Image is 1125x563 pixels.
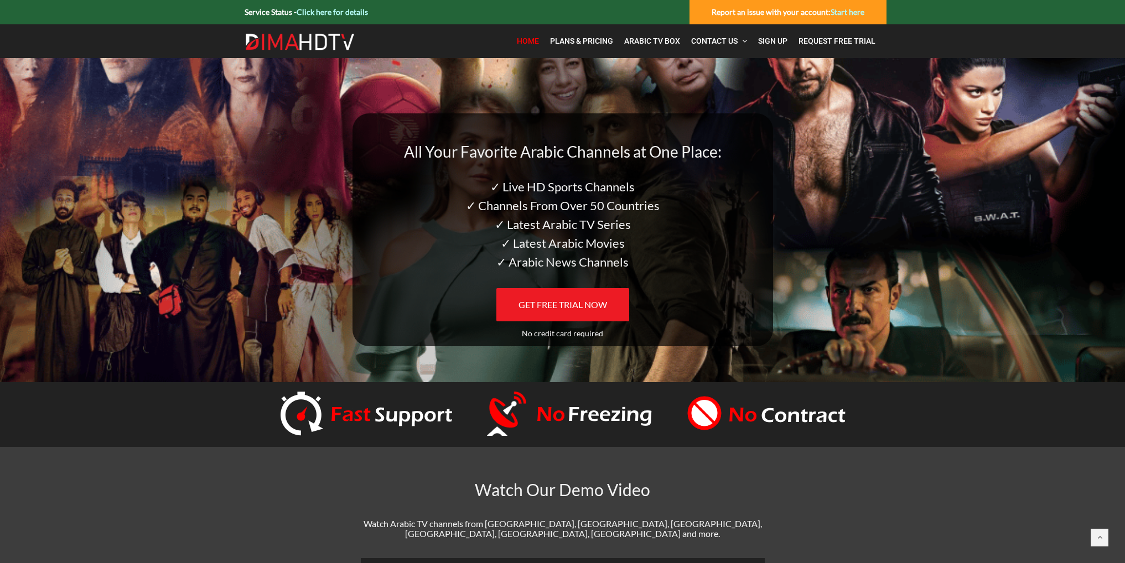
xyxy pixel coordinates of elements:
a: Click here for details [297,7,368,17]
span: Arabic TV Box [624,37,680,45]
span: ✓ Latest Arabic Movies [501,236,625,251]
a: Contact Us [686,30,753,53]
span: ✓ Live HD Sports Channels [490,179,635,194]
span: ✓ Channels From Over 50 Countries [466,198,660,213]
a: Plans & Pricing [545,30,619,53]
span: Watch Our Demo Video [475,479,650,499]
a: Request Free Trial [793,30,881,53]
a: Home [511,30,545,53]
span: Contact Us [691,37,738,45]
span: GET FREE TRIAL NOW [519,299,607,310]
span: Home [517,37,539,45]
strong: Service Status - [245,7,368,17]
span: All Your Favorite Arabic Channels at One Place: [404,142,722,161]
a: Back to top [1091,529,1108,546]
span: ✓ Latest Arabic TV Series [495,217,631,232]
strong: Report an issue with your account: [712,7,864,17]
span: Watch Arabic TV channels from [GEOGRAPHIC_DATA], [GEOGRAPHIC_DATA], [GEOGRAPHIC_DATA], [GEOGRAPHI... [364,518,762,539]
span: No credit card required [522,329,603,338]
span: ✓ Arabic News Channels [496,254,629,269]
a: Start here [831,7,864,17]
span: Request Free Trial [799,37,875,45]
span: Sign Up [758,37,787,45]
a: Arabic TV Box [619,30,686,53]
span: Plans & Pricing [550,37,613,45]
a: Sign Up [753,30,793,53]
img: Dima HDTV [245,33,355,51]
a: GET FREE TRIAL NOW [496,288,629,321]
